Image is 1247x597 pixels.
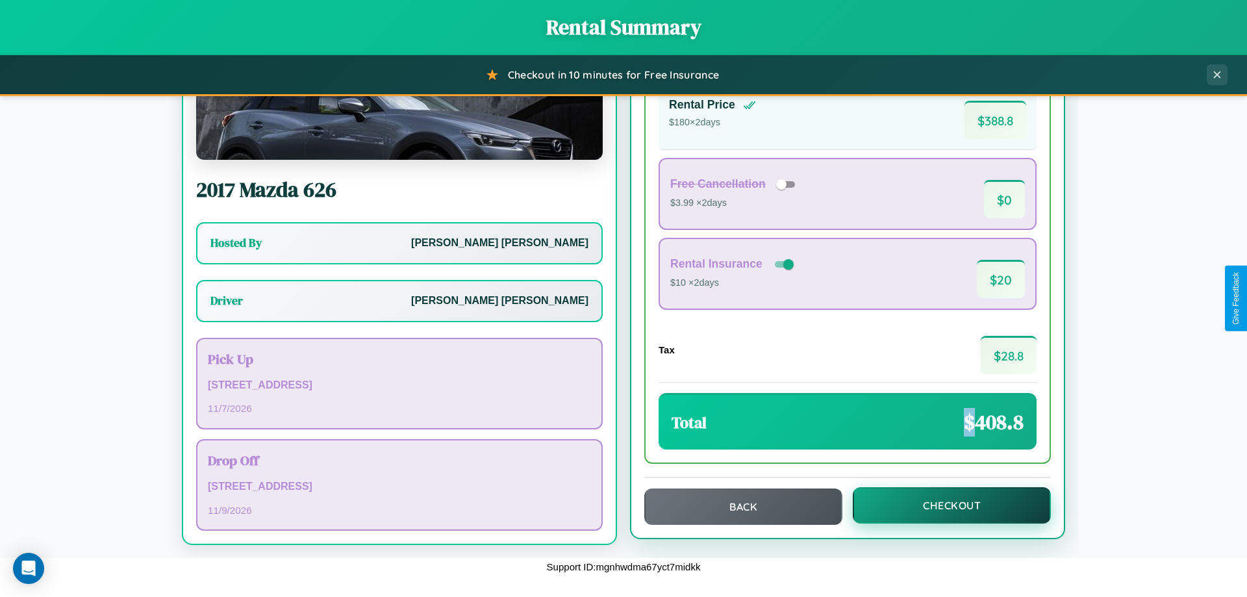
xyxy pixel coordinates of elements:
p: [PERSON_NAME] [PERSON_NAME] [411,292,588,311]
span: $ 0 [984,180,1025,218]
h1: Rental Summary [13,13,1234,42]
p: [STREET_ADDRESS] [208,376,591,395]
h3: Driver [210,293,243,309]
h4: Free Cancellation [670,177,766,191]
h3: Hosted By [210,235,262,251]
span: $ 20 [977,260,1025,298]
h3: Drop Off [208,451,591,470]
p: $3.99 × 2 days [670,195,800,212]
button: Checkout [853,487,1051,524]
p: Support ID: mgnhwdma67yct7midkk [547,558,701,576]
h4: Tax [659,344,675,355]
h2: 2017 Mazda 626 [196,175,603,204]
h4: Rental Insurance [670,257,762,271]
div: Give Feedback [1231,272,1241,325]
p: 11 / 9 / 2026 [208,502,591,519]
p: $10 × 2 days [670,275,796,292]
span: $ 408.8 [964,408,1024,437]
p: [STREET_ADDRESS] [208,477,591,496]
h4: Rental Price [669,98,735,112]
span: $ 28.8 [981,336,1037,374]
span: $ 388.8 [964,101,1026,139]
h3: Pick Up [208,349,591,368]
button: Back [644,489,842,525]
p: 11 / 7 / 2026 [208,400,591,417]
span: Checkout in 10 minutes for Free Insurance [508,68,719,81]
div: Open Intercom Messenger [13,553,44,584]
p: $ 180 × 2 days [669,114,756,131]
h3: Total [672,412,707,433]
p: [PERSON_NAME] [PERSON_NAME] [411,234,588,253]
